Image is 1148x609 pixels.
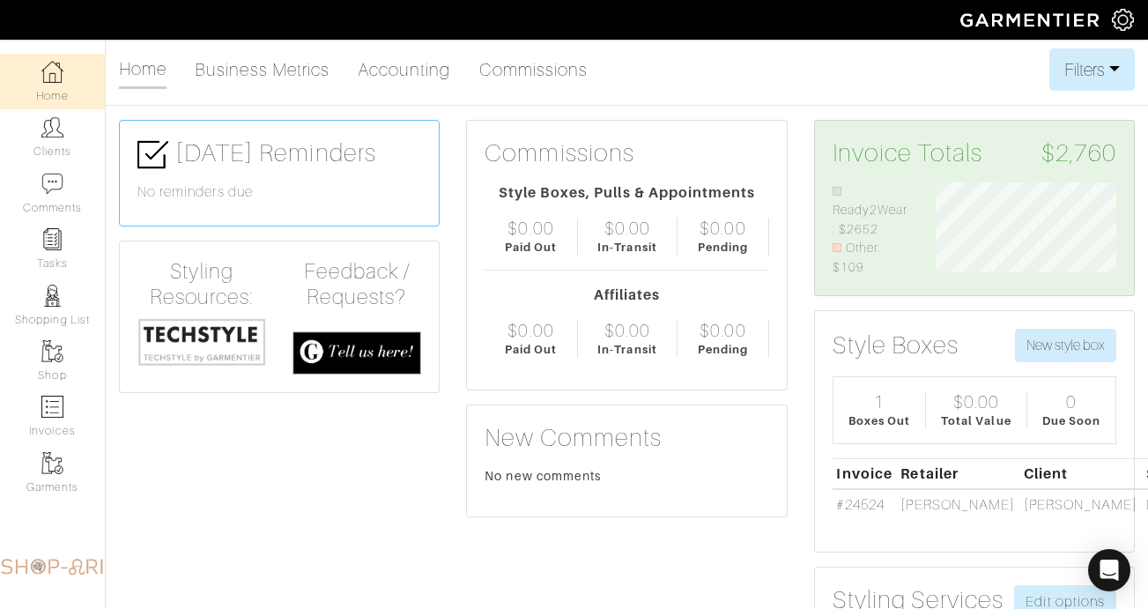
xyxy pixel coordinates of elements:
[137,259,266,310] h4: Styling Resources:
[293,259,421,310] h4: Feedback / Requests?
[698,341,748,358] div: Pending
[604,218,650,239] div: $0.00
[41,61,63,83] img: dashboard-icon-dbcd8f5a0b271acd01030246c82b418ddd0df26cd7fceb0bd07c9910d44c42f6.png
[41,285,63,307] img: stylists-icon-eb353228a002819b7ec25b43dbf5f0378dd9e0616d9560372ff212230b889e62.png
[698,239,748,256] div: Pending
[1019,489,1142,520] td: [PERSON_NAME]
[700,320,745,341] div: $0.00
[119,51,167,89] a: Home
[604,320,650,341] div: $0.00
[505,341,557,358] div: Paid Out
[1041,138,1116,168] span: $2,760
[1066,391,1077,412] div: 0
[833,182,909,240] li: Ready2Wear: $2652
[507,218,553,239] div: $0.00
[358,52,451,87] a: Accounting
[137,138,421,170] h3: [DATE] Reminders
[485,423,768,453] h3: New Comments
[874,391,885,412] div: 1
[41,116,63,138] img: clients-icon-6bae9207a08558b7cb47a8932f037763ab4055f8c8b6bfacd5dc20c3e0201464.png
[700,218,745,239] div: $0.00
[479,52,589,87] a: Commissions
[597,239,657,256] div: In-Transit
[941,412,1011,429] div: Total Value
[505,239,557,256] div: Paid Out
[897,458,1019,489] th: Retailer
[41,173,63,195] img: comment-icon-a0a6a9ef722e966f86d9cbdc48e553b5cf19dbc54f86b18d962a5391bc8f6eb6.png
[833,458,897,489] th: Invoice
[41,452,63,474] img: garments-icon-b7da505a4dc4fd61783c78ac3ca0ef83fa9d6f193b1c9dc38574b1d14d53ca28.png
[1049,48,1135,91] button: Filters
[485,182,768,204] div: Style Boxes, Pulls & Appointments
[485,467,768,485] div: No new comments
[41,340,63,362] img: garments-icon-b7da505a4dc4fd61783c78ac3ca0ef83fa9d6f193b1c9dc38574b1d14d53ca28.png
[848,412,910,429] div: Boxes Out
[953,391,999,412] div: $0.00
[41,396,63,418] img: orders-icon-0abe47150d42831381b5fb84f609e132dff9fe21cb692f30cb5eec754e2cba89.png
[293,331,421,375] img: feedback_requests-3821251ac2bd56c73c230f3229a5b25d6eb027adea667894f41107c140538ee0.png
[137,317,266,367] img: techstyle-93310999766a10050dc78ceb7f971a75838126fd19372ce40ba20cdf6a89b94b.png
[1015,329,1116,362] button: New style box
[137,139,168,170] img: check-box-icon-36a4915ff3ba2bd8f6e4f29bc755bb66becd62c870f447fc0dd1365fcfddab58.png
[836,497,884,513] a: #24524
[1042,412,1100,429] div: Due Soon
[195,52,330,87] a: Business Metrics
[137,184,421,201] h6: No reminders due
[41,228,63,250] img: reminder-icon-8004d30b9f0a5d33ae49ab947aed9ed385cf756f9e5892f1edd6e32f2345188e.png
[1112,9,1134,31] img: gear-icon-white-bd11855cb880d31180b6d7d6211b90ccbf57a29d726f0c71d8c61bd08dd39cc2.png
[485,138,634,168] h3: Commissions
[833,239,909,277] li: Other: $109
[1088,549,1130,591] div: Open Intercom Messenger
[507,320,553,341] div: $0.00
[833,330,959,360] h3: Style Boxes
[952,4,1112,35] img: garmentier-logo-header-white-b43fb05a5012e4ada735d5af1a66efaba907eab6374d6393d1fbf88cb4ef424d.png
[485,285,768,306] div: Affiliates
[897,489,1019,520] td: [PERSON_NAME]
[1019,458,1142,489] th: Client
[833,138,1116,168] h3: Invoice Totals
[597,341,657,358] div: In-Transit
